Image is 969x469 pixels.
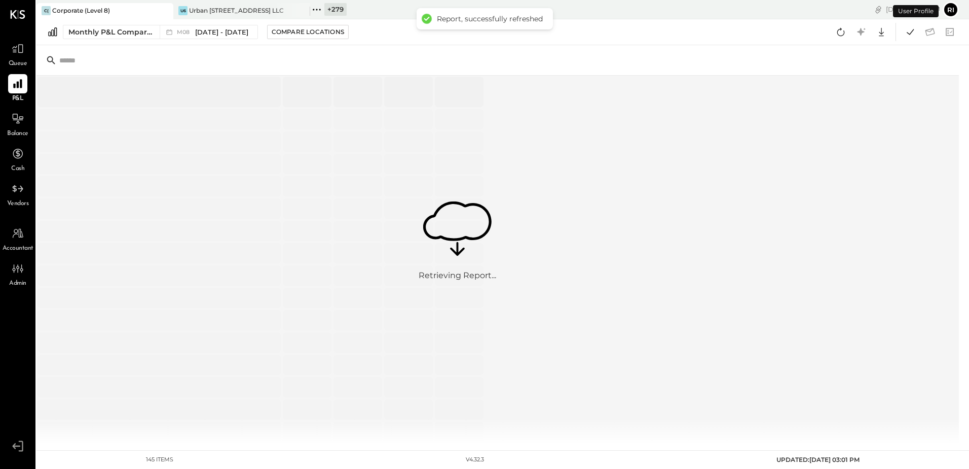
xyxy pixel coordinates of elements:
div: Corporate (Level 8) [52,6,110,15]
span: Queue [9,59,27,69]
a: P&L [1,74,35,104]
div: Retrieving Report... [419,270,496,282]
span: UPDATED: [DATE] 03:01 PM [776,456,860,463]
span: P&L [12,94,24,104]
a: Vendors [1,179,35,209]
div: Monthly P&L Comparison [68,27,154,37]
span: M08 [177,29,193,35]
div: Compare Locations [272,27,344,36]
a: Cash [1,144,35,174]
span: Admin [9,279,26,288]
span: Accountant [3,244,33,253]
div: User Profile [893,5,939,17]
div: U6 [178,6,188,15]
span: [DATE] - [DATE] [195,27,248,37]
div: v 4.32.3 [466,456,484,464]
div: + 279 [324,3,347,16]
a: Accountant [1,224,35,253]
div: [DATE] [886,5,940,14]
span: Vendors [7,199,29,209]
div: C( [42,6,51,15]
button: Monthly P&L Comparison M08[DATE] - [DATE] [63,25,258,39]
span: Balance [7,129,28,139]
div: 145 items [146,456,173,464]
button: Compare Locations [267,25,349,39]
a: Admin [1,259,35,288]
a: Queue [1,39,35,69]
div: Urban [STREET_ADDRESS] LLC [189,6,284,15]
button: Ri [943,2,959,18]
a: Balance [1,109,35,139]
div: Report, successfully refreshed [437,14,543,23]
span: Cash [11,164,24,174]
div: copy link [873,4,883,15]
